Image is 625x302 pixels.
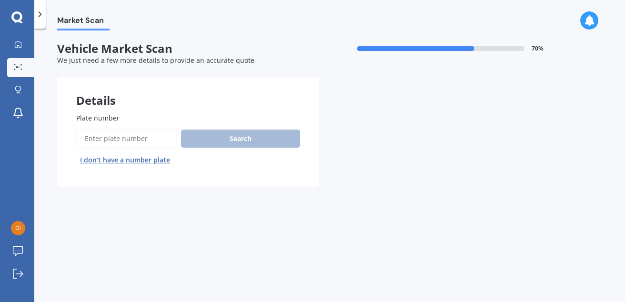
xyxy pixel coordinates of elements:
span: Plate number [76,113,120,122]
img: 7829e08350ef46bb8ec2cd7ba9931757 [11,221,25,235]
span: We just need a few more details to provide an accurate quote [57,56,254,65]
div: Details [57,77,319,105]
span: Vehicle Market Scan [57,42,319,56]
span: 70 % [532,45,544,52]
button: I don’t have a number plate [76,152,174,168]
span: Market Scan [57,16,110,29]
input: Enter plate number [76,129,177,149]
